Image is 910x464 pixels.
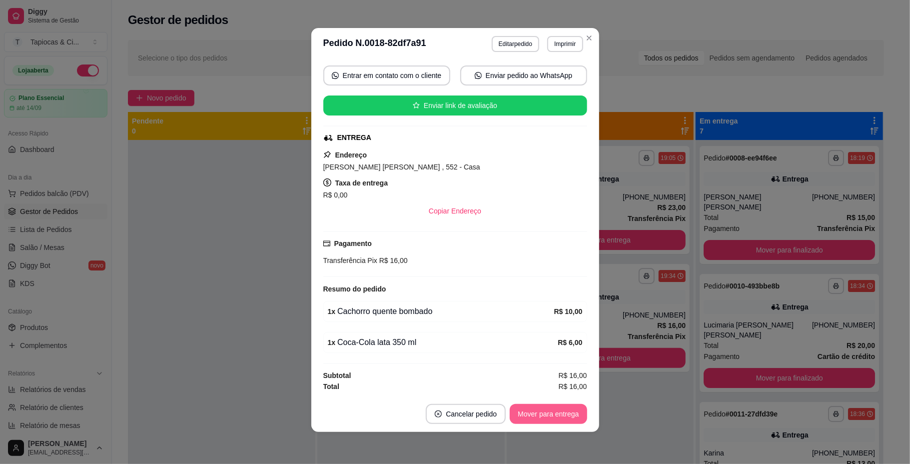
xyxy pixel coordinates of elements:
[323,191,348,199] span: R$ 0,00
[334,239,372,247] strong: Pagamento
[323,95,587,115] button: starEnviar link de avaliação
[460,65,587,85] button: whats-appEnviar pedido ao WhatsApp
[426,404,506,424] button: close-circleCancelar pedido
[554,307,583,315] strong: R$ 10,00
[323,382,339,390] strong: Total
[435,410,442,417] span: close-circle
[323,371,351,379] strong: Subtotal
[328,305,554,317] div: Cachorro quente bombado
[421,201,489,221] button: Copiar Endereço
[323,240,330,247] span: credit-card
[323,256,377,264] span: Transferência Pix
[559,381,587,392] span: R$ 16,00
[475,72,482,79] span: whats-app
[559,370,587,381] span: R$ 16,00
[328,338,336,346] strong: 1 x
[332,72,339,79] span: whats-app
[492,36,539,52] button: Editarpedido
[558,338,582,346] strong: R$ 6,00
[377,256,408,264] span: R$ 16,00
[323,65,450,85] button: whats-appEntrar em contato com o cliente
[337,132,371,143] div: ENTREGA
[581,30,597,46] button: Close
[328,307,336,315] strong: 1 x
[323,163,480,171] span: [PERSON_NAME] [PERSON_NAME] , 552 - Casa
[547,36,583,52] button: Imprimir
[323,36,426,52] h3: Pedido N. 0018-82df7a91
[328,336,558,348] div: Coca-Cola lata 350 ml
[510,404,587,424] button: Mover para entrega
[335,151,367,159] strong: Endereço
[323,150,331,158] span: pushpin
[413,102,420,109] span: star
[335,179,388,187] strong: Taxa de entrega
[323,285,386,293] strong: Resumo do pedido
[323,178,331,186] span: dollar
